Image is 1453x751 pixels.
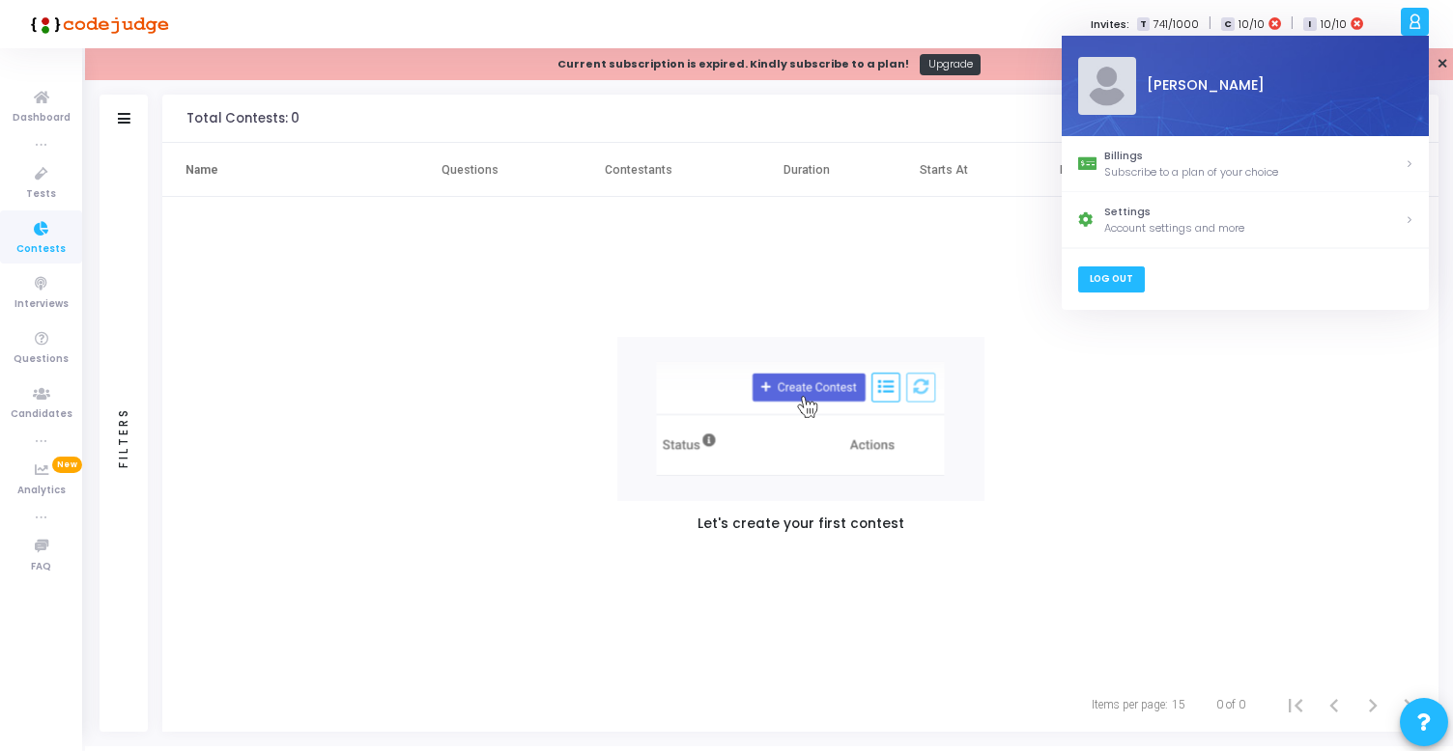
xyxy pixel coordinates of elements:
a: ✕ [1437,54,1448,74]
div: Subscribe to a plan of your choice [1104,164,1405,181]
div: 15 [1172,696,1185,713]
th: Questions [401,143,538,197]
button: Last page [1392,685,1431,724]
span: | [1209,14,1211,34]
div: Filters [115,331,132,543]
span: I [1303,17,1316,32]
a: BillingsSubscribe to a plan of your choice [1062,136,1429,192]
span: | [1291,14,1294,34]
div: 0 of 0 [1216,696,1245,713]
th: Starts At [875,143,1012,197]
span: 10/10 [1239,16,1265,33]
th: Contestants [538,143,739,197]
button: Next page [1353,685,1392,724]
button: First page [1276,685,1315,724]
label: Invites: [1091,16,1129,33]
span: Questions [14,351,69,368]
img: Profile Picture [1077,57,1135,115]
img: new test/contest [617,337,984,501]
span: 741/1000 [1154,16,1199,33]
div: Account settings and more [1104,220,1405,236]
span: Contests [16,241,66,258]
span: FAQ [31,559,51,575]
a: SettingsAccount settings and more [1062,192,1429,248]
th: Duration [739,143,876,197]
span: Dashboard [13,110,71,126]
div: [PERSON_NAME] [1135,76,1412,97]
span: C [1221,17,1234,32]
span: New [52,457,82,473]
span: Analytics [17,483,66,499]
span: T [1137,17,1150,32]
div: Billings [1104,148,1405,164]
button: Previous page [1315,685,1353,724]
span: Candidates [11,406,72,423]
a: Upgrade [920,54,981,75]
h5: Let's create your first contest [698,516,904,533]
span: Interviews [14,296,69,313]
a: Log Out [1077,266,1144,292]
span: 10/10 [1321,16,1347,33]
span: Tests [26,186,56,203]
div: Total Contests: 0 [186,111,299,126]
th: Ends At [1012,143,1150,197]
th: Name [162,143,401,197]
img: logo [24,5,169,43]
div: Items per page: [1092,696,1168,713]
div: Current subscription is expired. Kindly subscribe to a plan! [557,56,909,72]
div: Settings [1104,205,1405,221]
